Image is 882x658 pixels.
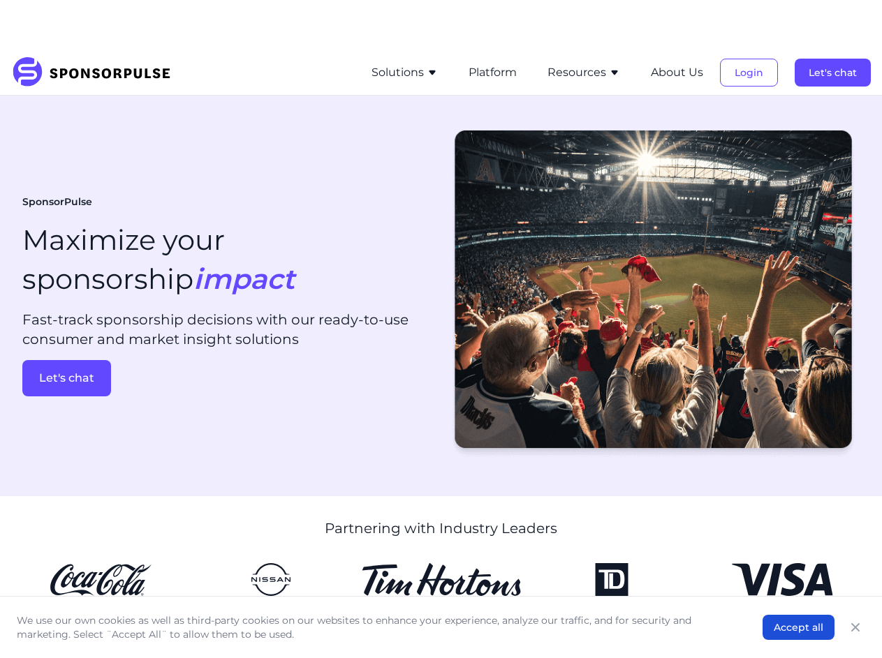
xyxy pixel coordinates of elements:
[651,66,703,79] a: About Us
[191,563,351,596] img: Nissan
[469,66,517,79] a: Platform
[763,615,835,640] button: Accept all
[17,613,735,641] p: We use our own cookies as well as third-party cookies on our websites to enhance your experience,...
[703,563,862,596] img: Visa
[22,360,111,396] button: Let's chat
[22,220,295,299] h1: Maximize your sponsorship
[812,591,882,658] iframe: Chat Widget
[11,57,181,88] img: SponsorPulse
[795,66,871,79] a: Let's chat
[547,64,620,81] button: Resources
[325,518,557,538] p: Partnering with Industry Leaders
[22,360,436,396] a: Let's chat
[532,563,691,596] img: TD
[22,310,436,349] p: Fast-track sponsorship decisions with our ready-to-use consumer and market insight solutions
[651,64,703,81] button: About Us
[469,64,517,81] button: Platform
[372,64,438,81] button: Solutions
[795,59,871,87] button: Let's chat
[193,262,295,296] i: impact
[362,563,521,596] img: Tim Hortons
[720,59,778,87] button: Login
[720,66,778,79] a: Login
[22,195,92,209] span: SponsorPulse
[21,563,180,596] img: CocaCola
